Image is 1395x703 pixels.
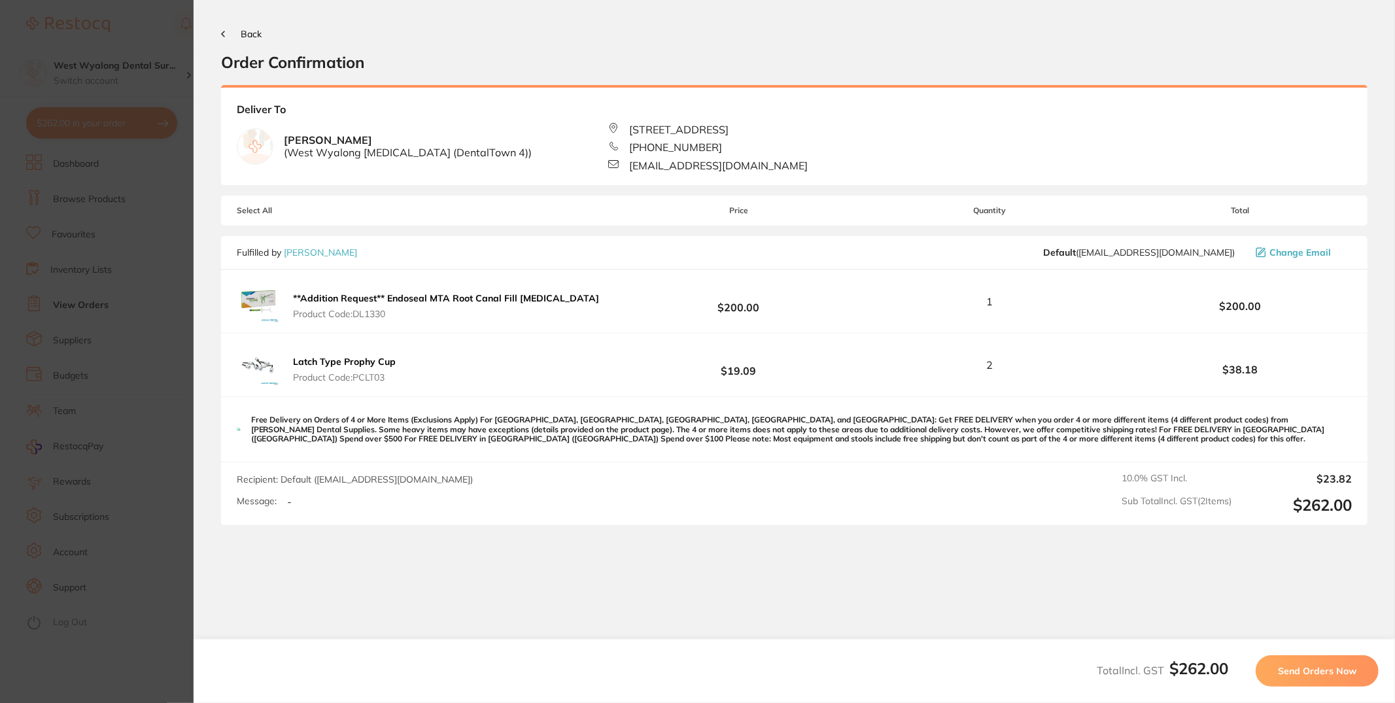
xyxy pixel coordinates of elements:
[1122,473,1231,485] span: 10.0 % GST Incl.
[237,247,357,258] p: Fulfilled by
[293,309,599,319] span: Product Code: DL1330
[221,52,1368,72] h2: Order Confirmation
[221,29,262,39] button: Back
[1269,247,1331,258] span: Change Email
[241,28,262,40] span: Back
[237,129,273,164] img: empty.jpg
[1129,300,1352,312] b: $200.00
[287,496,292,507] p: -
[293,356,396,368] b: Latch Type Prophy Cup
[1256,655,1379,687] button: Send Orders Now
[986,359,993,371] span: 2
[1097,664,1228,677] span: Total Incl. GST
[284,247,357,258] a: [PERSON_NAME]
[1252,247,1352,258] button: Change Email
[629,124,729,135] span: [STREET_ADDRESS]
[237,281,279,322] img: M2Y2NnMxbA
[284,134,532,158] b: [PERSON_NAME]
[627,353,850,377] b: $19.09
[289,356,400,383] button: Latch Type Prophy Cup Product Code:PCLT03
[237,344,279,386] img: enNqNmFyNw
[237,473,473,485] span: Recipient: Default ( [EMAIL_ADDRESS][DOMAIN_NAME] )
[237,496,277,507] label: Message:
[986,296,993,307] span: 1
[284,146,532,158] span: ( West Wyalong [MEDICAL_DATA] (DentalTown 4) )
[627,206,850,215] span: Price
[1242,496,1352,515] output: $262.00
[1129,206,1352,215] span: Total
[1043,247,1235,258] span: save@adamdental.com.au
[1129,364,1352,375] b: $38.18
[293,292,599,304] b: **Addition Request** Endoseal MTA Root Canal Fill [MEDICAL_DATA]
[237,206,368,215] span: Select All
[237,103,1352,123] b: Deliver To
[627,290,850,314] b: $200.00
[251,415,1352,443] p: Free Delivery on Orders of 4 or More Items (Exclusions Apply) For [GEOGRAPHIC_DATA], [GEOGRAPHIC_...
[1043,247,1076,258] b: Default
[1242,473,1352,485] output: $23.82
[1122,496,1231,515] span: Sub Total Incl. GST ( 2 Items)
[629,160,808,171] span: [EMAIL_ADDRESS][DOMAIN_NAME]
[1169,659,1228,678] b: $262.00
[1278,665,1356,677] span: Send Orders Now
[293,372,396,383] span: Product Code: PCLT03
[289,292,603,320] button: **Addition Request** Endoseal MTA Root Canal Fill [MEDICAL_DATA] Product Code:DL1330
[629,141,722,153] span: [PHONE_NUMBER]
[850,206,1129,215] span: Quantity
